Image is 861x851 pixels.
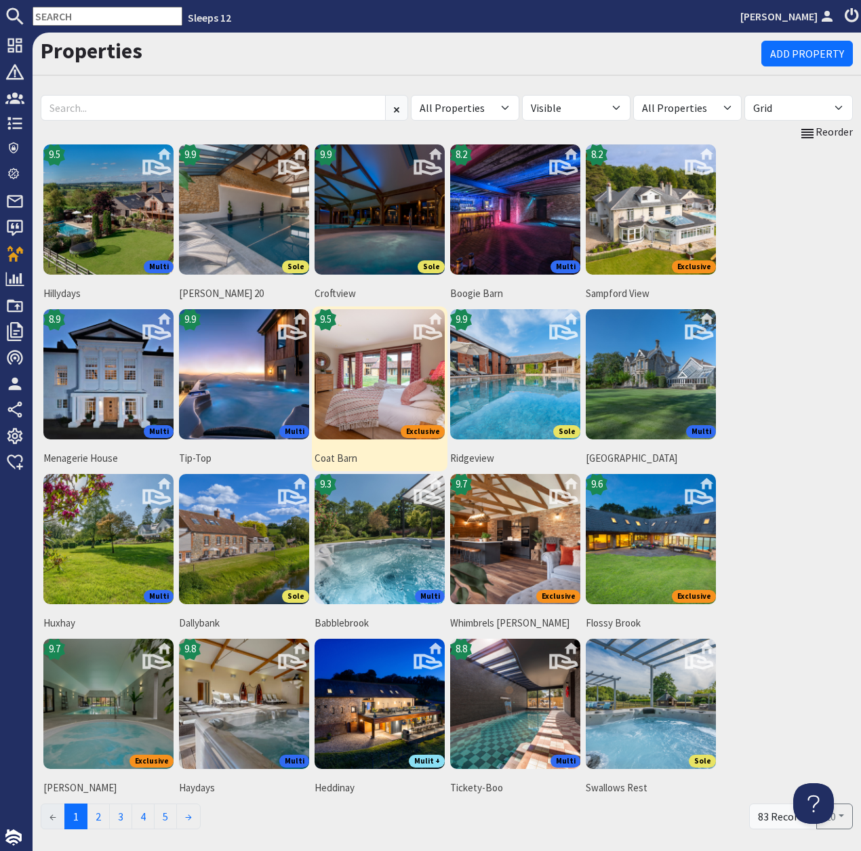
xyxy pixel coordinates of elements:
[586,286,716,302] span: Sampford View
[586,474,716,604] img: Flossy Brook's icon
[41,95,386,121] input: Search...
[456,312,467,328] span: 9.9
[450,144,580,275] img: Boogie Barn's icon
[279,425,309,438] span: Multi
[672,590,716,603] span: Exclusive
[282,590,309,603] span: Sole
[320,477,332,492] span: 9.3
[179,474,309,604] img: Dallybank's icon
[43,616,174,631] span: Huxhay
[583,636,719,801] a: Swallows Rest's iconSoleSwallows Rest
[43,639,174,769] img: Kingshay Barton's icon
[312,636,447,801] a: Heddinay's iconMulit +Heddinay
[184,312,196,328] span: 9.9
[793,783,834,824] iframe: Toggle Customer Support
[586,309,716,439] img: Cowslip Manor's icon
[450,309,580,439] img: Ridgeview's icon
[33,7,182,26] input: SEARCH
[315,451,445,467] span: Coat Barn
[184,641,196,657] span: 9.8
[450,616,580,631] span: Whimbrels [PERSON_NAME]
[282,260,309,273] span: Sole
[49,147,60,163] span: 9.5
[43,451,174,467] span: Menagerie House
[315,144,445,275] img: Croftview's icon
[553,425,580,438] span: Sole
[315,780,445,796] span: Heddinay
[591,477,603,492] span: 9.6
[586,144,716,275] img: Sampford View's icon
[418,260,445,273] span: Sole
[456,147,467,163] span: 8.2
[586,616,716,631] span: Flossy Brook
[456,477,467,492] span: 9.7
[64,804,87,829] span: 1
[179,144,309,275] img: Churchill 20's icon
[41,471,176,636] a: Huxhay's iconMultiHuxhay
[686,425,716,438] span: Multi
[761,41,853,66] a: Add Property
[583,142,719,306] a: Sampford View's icon8.2ExclusiveSampford View
[41,306,176,471] a: Menagerie House's icon8.9MultiMenagerie House
[49,312,60,328] span: 8.9
[184,147,196,163] span: 9.9
[179,639,309,769] img: Haydays's icon
[591,147,603,163] span: 8.2
[176,804,201,829] a: →
[740,8,837,24] a: [PERSON_NAME]
[144,425,174,438] span: Multi
[179,309,309,439] img: Tip-Top's icon
[586,780,716,796] span: Swallows Rest
[401,425,445,438] span: Exclusive
[583,306,719,471] a: Cowslip Manor's iconMulti[GEOGRAPHIC_DATA]
[672,260,716,273] span: Exclusive
[456,641,467,657] span: 8.8
[450,780,580,796] span: Tickety-Boo
[43,144,174,275] img: Hillydays's icon
[279,755,309,768] span: Multi
[450,474,580,604] img: Whimbrels Barton's icon
[450,639,580,769] img: Tickety-Boo's icon
[312,471,447,636] a: Babblebrook's icon9.3MultiBabblebrook
[179,616,309,631] span: Dallybank
[689,755,716,768] span: Sole
[315,309,445,439] img: Coat Barn's icon
[799,123,853,141] a: Reorder
[447,471,583,636] a: Whimbrels Barton's icon9.7ExclusiveWhimbrels [PERSON_NAME]
[550,755,580,768] span: Multi
[447,142,583,306] a: Boogie Barn's icon8.2MultiBoogie Barn
[144,590,174,603] span: Multi
[536,590,580,603] span: Exclusive
[179,286,309,302] span: [PERSON_NAME] 20
[176,636,312,801] a: Haydays's icon9.8MultiHaydays
[144,260,174,273] span: Multi
[447,306,583,471] a: Ridgeview's icon9.9SoleRidgeview
[49,641,60,657] span: 9.7
[315,639,445,769] img: Heddinay's icon
[409,755,445,768] span: Mulit +
[41,37,142,64] a: Properties
[312,306,447,471] a: Coat Barn's icon9.5ExclusiveCoat Barn
[43,474,174,604] img: Huxhay's icon
[816,804,853,829] button: 20
[315,286,445,302] span: Croftview
[176,142,312,306] a: Churchill 20's icon9.9Sole[PERSON_NAME] 20
[176,471,312,636] a: Dallybank's iconSoleDallybank
[87,804,110,829] a: 2
[176,306,312,471] a: Tip-Top's icon9.9MultiTip-Top
[320,147,332,163] span: 9.9
[415,590,445,603] span: Multi
[749,804,817,829] div: 83 Records
[43,309,174,439] img: Menagerie House's icon
[43,780,174,796] span: [PERSON_NAME]
[41,142,176,306] a: Hillydays's icon9.5MultiHillydays
[312,142,447,306] a: Croftview's icon9.9SoleCroftview
[315,616,445,631] span: Babblebrook
[154,804,177,829] a: 5
[132,804,155,829] a: 4
[450,451,580,467] span: Ridgeview
[43,286,174,302] span: Hillydays
[129,755,174,768] span: Exclusive
[583,471,719,636] a: Flossy Brook's icon9.6ExclusiveFlossy Brook
[41,636,176,801] a: Kingshay Barton's icon9.7Exclusive[PERSON_NAME]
